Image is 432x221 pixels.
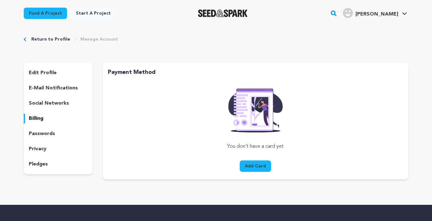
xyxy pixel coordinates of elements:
h2: Payment Method [108,68,403,77]
button: pledges [24,159,93,169]
p: You don’t have a card yet [182,143,329,150]
img: Seed&Spark Rafiki Image [223,84,288,133]
p: e-mail notifications [29,84,78,92]
p: edit profile [29,69,57,77]
img: user.png [343,8,353,18]
button: billing [24,114,93,124]
div: Hamza C.'s Profile [343,8,398,18]
button: e-mail notifications [24,83,93,93]
p: passwords [29,130,55,138]
p: pledges [29,160,48,168]
div: Breadcrumb [24,36,408,42]
button: social networks [24,98,93,108]
span: Hamza C.'s Profile [342,7,408,20]
button: privacy [24,144,93,154]
a: Manage Account [80,36,118,42]
a: Hamza C.'s Profile [342,7,408,18]
span: [PERSON_NAME] [355,12,398,17]
p: billing [29,115,43,122]
button: edit profile [24,68,93,78]
a: Seed&Spark Homepage [198,10,248,17]
a: Return to Profile [31,36,70,42]
a: Start a project [71,8,116,19]
img: Seed&Spark Logo Dark Mode [198,10,248,17]
p: social networks [29,100,69,107]
p: privacy [29,145,46,153]
button: Add Card [240,160,271,172]
button: passwords [24,129,93,139]
a: Fund a project [24,8,67,19]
